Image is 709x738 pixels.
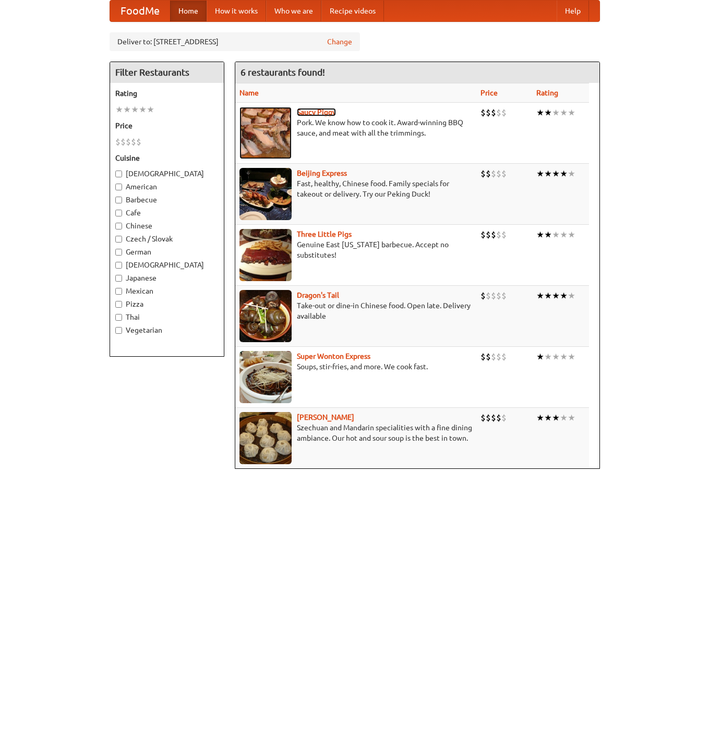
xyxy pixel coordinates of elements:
a: FoodMe [110,1,170,21]
label: Cafe [115,208,219,218]
a: Three Little Pigs [297,230,352,238]
label: Barbecue [115,195,219,205]
li: $ [501,351,507,362]
img: shandong.jpg [239,412,292,464]
li: $ [501,229,507,240]
li: ★ [536,351,544,362]
h5: Rating [115,88,219,99]
li: ★ [552,290,560,301]
li: $ [501,290,507,301]
li: $ [115,136,121,148]
label: Vegetarian [115,325,219,335]
li: $ [491,290,496,301]
label: German [115,247,219,257]
li: ★ [560,168,568,179]
input: Czech / Slovak [115,236,122,243]
li: ★ [131,104,139,115]
p: Fast, healthy, Chinese food. Family specials for takeout or delivery. Try our Peking Duck! [239,178,473,199]
label: Czech / Slovak [115,234,219,244]
li: ★ [115,104,123,115]
li: ★ [536,168,544,179]
li: $ [480,229,486,240]
input: Barbecue [115,197,122,203]
img: beijing.jpg [239,168,292,220]
li: $ [496,412,501,424]
li: ★ [544,351,552,362]
li: ★ [552,229,560,240]
li: $ [136,136,141,148]
input: American [115,184,122,190]
li: ★ [552,351,560,362]
li: ★ [544,412,552,424]
li: ★ [536,107,544,118]
input: Chinese [115,223,122,229]
li: $ [501,412,507,424]
a: Dragon's Tail [297,291,339,299]
label: [DEMOGRAPHIC_DATA] [115,168,219,179]
input: [DEMOGRAPHIC_DATA] [115,171,122,177]
li: $ [486,168,491,179]
li: ★ [147,104,154,115]
li: ★ [568,290,575,301]
li: $ [501,168,507,179]
h4: Filter Restaurants [110,62,224,83]
p: Pork. We know how to cook it. Award-winning BBQ sauce, and meat with all the trimmings. [239,117,473,138]
img: superwonton.jpg [239,351,292,403]
li: $ [480,290,486,301]
a: Home [170,1,207,21]
li: ★ [560,412,568,424]
input: Pizza [115,301,122,308]
a: Rating [536,89,558,97]
li: $ [491,168,496,179]
li: $ [496,168,501,179]
li: ★ [560,290,568,301]
li: ★ [568,412,575,424]
li: ★ [560,107,568,118]
li: ★ [552,168,560,179]
a: Beijing Express [297,169,347,177]
label: [DEMOGRAPHIC_DATA] [115,260,219,270]
a: [PERSON_NAME] [297,413,354,421]
li: ★ [568,229,575,240]
li: ★ [568,351,575,362]
li: ★ [552,107,560,118]
p: Genuine East [US_STATE] barbecue. Accept no substitutes! [239,239,473,260]
input: Vegetarian [115,327,122,334]
li: ★ [139,104,147,115]
li: $ [496,229,501,240]
li: $ [486,412,491,424]
a: Name [239,89,259,97]
label: Japanese [115,273,219,283]
li: $ [126,136,131,148]
li: $ [131,136,136,148]
input: Thai [115,314,122,321]
div: Deliver to: [STREET_ADDRESS] [110,32,360,51]
input: [DEMOGRAPHIC_DATA] [115,262,122,269]
li: ★ [544,290,552,301]
li: $ [491,107,496,118]
li: ★ [568,168,575,179]
a: How it works [207,1,266,21]
li: ★ [544,107,552,118]
li: ★ [536,412,544,424]
ng-pluralize: 6 restaurants found! [241,67,325,77]
input: Mexican [115,288,122,295]
li: ★ [560,351,568,362]
li: ★ [536,290,544,301]
li: $ [480,412,486,424]
label: Chinese [115,221,219,231]
label: Pizza [115,299,219,309]
a: Who we are [266,1,321,21]
h5: Price [115,120,219,131]
a: Super Wonton Express [297,352,370,360]
label: American [115,182,219,192]
img: littlepigs.jpg [239,229,292,281]
input: Japanese [115,275,122,282]
b: Saucy Piggy [297,108,336,116]
img: dragon.jpg [239,290,292,342]
li: $ [480,107,486,118]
